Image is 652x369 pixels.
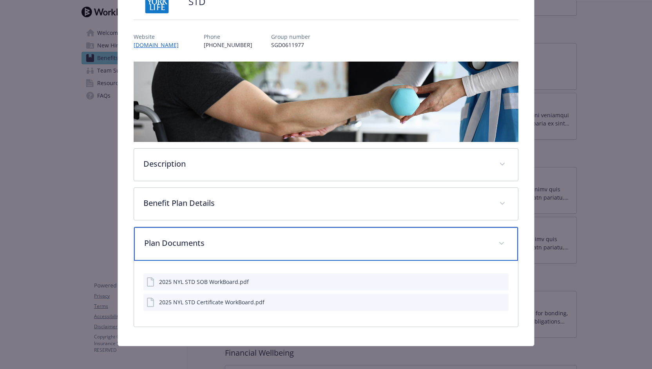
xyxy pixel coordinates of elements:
[143,158,490,170] p: Description
[159,278,249,286] div: 2025 NYL STD SOB WorkBoard.pdf
[498,298,505,306] button: preview file
[134,188,518,220] div: Benefit Plan Details
[144,237,489,249] p: Plan Documents
[134,227,518,261] div: Plan Documents
[159,298,264,306] div: 2025 NYL STD Certificate WorkBoard.pdf
[204,33,252,41] p: Phone
[486,278,492,286] button: download file
[134,149,518,181] div: Description
[143,197,490,209] p: Benefit Plan Details
[271,41,310,49] p: SGD0611977
[134,62,519,142] img: banner
[486,298,492,306] button: download file
[204,41,252,49] p: [PHONE_NUMBER]
[271,33,310,41] p: Group number
[134,41,185,49] a: [DOMAIN_NAME]
[498,278,505,286] button: preview file
[134,33,185,41] p: Website
[134,261,518,327] div: Plan Documents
